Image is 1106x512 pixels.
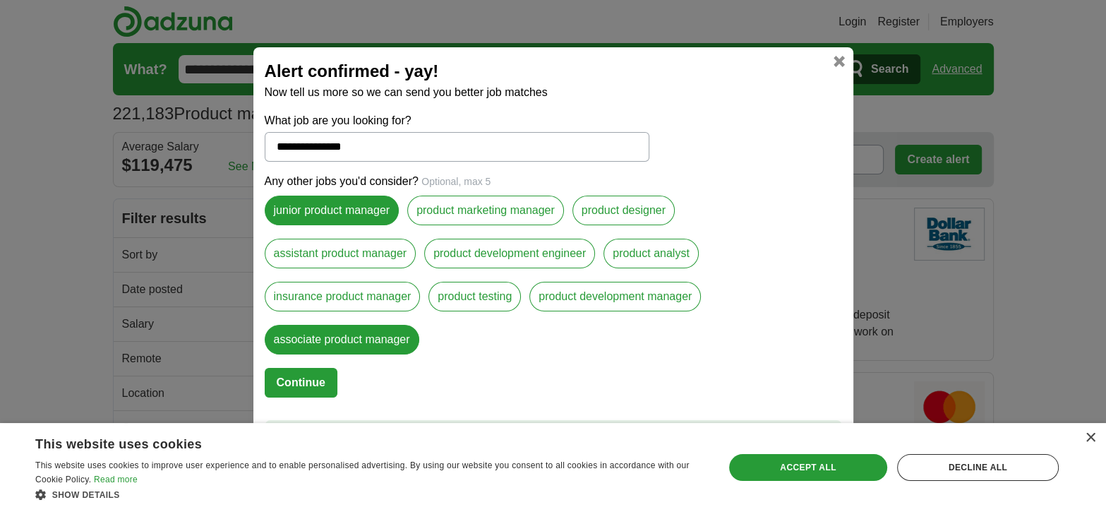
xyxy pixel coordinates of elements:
[35,460,690,484] span: This website uses cookies to improve user experience and to enable personalised advertising. By u...
[529,282,701,311] label: product development manager
[265,239,416,268] label: assistant product manager
[265,282,421,311] label: insurance product manager
[603,239,699,268] label: product analyst
[35,431,668,453] div: This website uses cookies
[407,196,564,225] label: product marketing manager
[35,487,704,501] div: Show details
[1085,433,1095,443] div: Close
[421,176,491,187] span: Optional, max 5
[897,454,1059,481] div: Decline all
[52,490,120,500] span: Show details
[265,59,842,84] h2: Alert confirmed - yay!
[265,368,337,398] button: Continue
[428,282,521,311] label: product testing
[424,239,595,268] label: product development engineer
[729,454,887,481] div: Accept all
[265,325,419,355] label: associate product manager
[94,475,138,484] a: Read more, opens a new window
[265,173,842,190] p: Any other jobs you'd consider?
[572,196,675,225] label: product designer
[265,196,399,225] label: junior product manager
[265,84,842,101] p: Now tell us more so we can send you better job matches
[265,112,649,129] label: What job are you looking for?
